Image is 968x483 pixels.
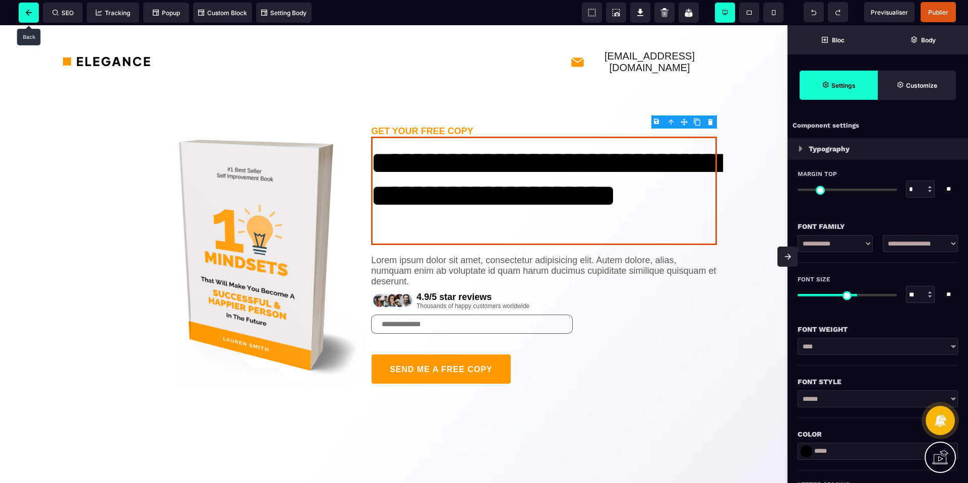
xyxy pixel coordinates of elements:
span: Tracking [96,9,130,17]
img: 3641f64acada0ca4112b0c08ceba2397_book_2.png [146,76,371,383]
span: Open Style Manager [878,71,956,100]
span: Publier [928,9,948,16]
div: Font Family [798,220,958,232]
span: Popup [153,9,180,17]
div: Font Weight [798,323,958,335]
button: SEND ME A FREE COPY [371,329,511,359]
span: Margin Top [798,170,837,178]
div: Font Style [798,376,958,388]
div: Color [798,428,958,440]
strong: Settings [831,82,856,89]
strong: Bloc [832,36,844,44]
span: View components [582,3,602,23]
strong: Customize [906,82,937,89]
text: [EMAIL_ADDRESS][DOMAIN_NAME] [585,25,714,48]
img: 7ce4f1d884bec3e3122cfe95a8df0004_rating.png [371,265,416,285]
span: Custom Block [198,9,247,17]
div: Component settings [788,116,968,136]
span: Open Layer Manager [878,25,968,54]
span: Setting Body [261,9,307,17]
span: Screenshot [606,3,626,23]
span: Settings [800,71,878,100]
span: Previsualiser [871,9,908,16]
span: Font Size [798,275,830,283]
img: 36a31ef8dffae9761ab5e8e4264402e5_logo.png [63,28,150,43]
p: Typography [809,143,850,155]
img: 8aeef015e0ebd4251a34490ffea99928_mail.png [570,30,585,44]
span: SEO [52,9,74,17]
span: Open Blocks [788,25,878,54]
strong: Body [921,36,936,44]
span: Preview [864,2,915,22]
img: loading [799,146,803,152]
